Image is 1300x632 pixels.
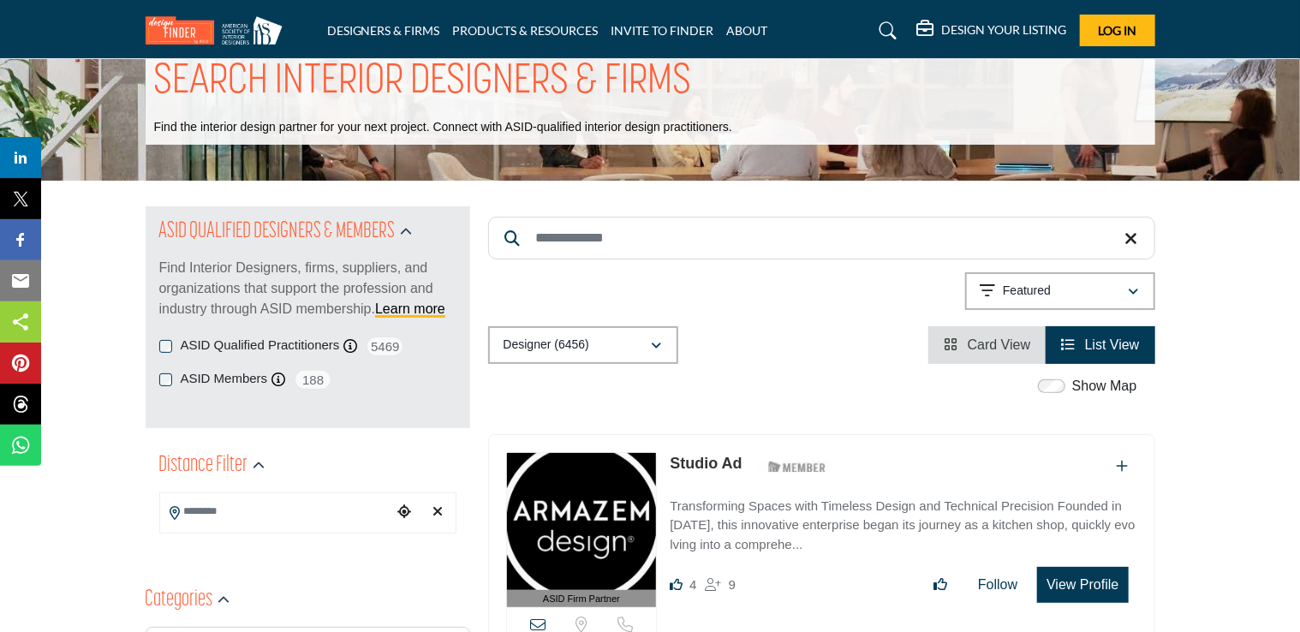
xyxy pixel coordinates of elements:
[922,568,958,602] button: Like listing
[375,301,445,316] a: Learn more
[159,373,172,386] input: ASID Members checkbox
[967,568,1029,602] button: Follow
[1098,23,1136,38] span: Log In
[366,336,404,357] span: 5469
[181,336,340,355] label: ASID Qualified Practitioners
[1072,376,1137,396] label: Show Map
[507,453,657,590] img: Studio Ad
[159,340,172,353] input: ASID Qualified Practitioners checkbox
[729,577,736,592] span: 9
[706,575,736,595] div: Followers
[759,456,836,478] img: ASID Members Badge Icon
[670,486,1136,555] a: Transforming Spaces with Timeless Design and Technical Precision Founded in [DATE], this innovati...
[1080,15,1155,46] button: Log In
[611,23,714,38] a: INVITE TO FINDER
[670,455,742,472] a: Studio Ad
[1061,337,1139,352] a: View List
[146,16,291,45] img: Site Logo
[159,450,248,481] h2: Distance Filter
[1085,337,1140,352] span: List View
[1037,567,1128,603] button: View Profile
[965,272,1155,310] button: Featured
[159,258,456,319] p: Find Interior Designers, firms, suppliers, and organizations that support the profession and indu...
[181,369,268,389] label: ASID Members
[294,369,332,391] span: 188
[327,23,440,38] a: DESIGNERS & FIRMS
[1046,326,1154,364] li: List View
[159,217,396,247] h2: ASID QUALIFIED DESIGNERS & MEMBERS
[944,337,1030,352] a: View Card
[862,17,908,45] a: Search
[146,585,213,616] h2: Categories
[917,21,1067,41] div: DESIGN YOUR LISTING
[391,494,417,531] div: Choose your current location
[1003,283,1051,300] p: Featured
[488,326,678,364] button: Designer (6456)
[727,23,768,38] a: ABOUT
[670,578,683,591] i: Likes
[160,495,391,528] input: Search Location
[670,452,742,475] p: Studio Ad
[1117,459,1129,474] a: Add To List
[543,592,620,606] span: ASID Firm Partner
[453,23,599,38] a: PRODUCTS & RESOURCES
[928,326,1046,364] li: Card View
[504,337,589,354] p: Designer (6456)
[154,119,732,136] p: Find the interior design partner for your next project. Connect with ASID-qualified interior desi...
[968,337,1031,352] span: Card View
[507,453,657,608] a: ASID Firm Partner
[154,56,692,109] h1: SEARCH INTERIOR DESIGNERS & FIRMS
[689,577,696,592] span: 4
[942,22,1067,38] h5: DESIGN YOUR LISTING
[426,494,451,531] div: Clear search location
[488,217,1155,259] input: Search Keyword
[670,497,1136,555] p: Transforming Spaces with Timeless Design and Technical Precision Founded in [DATE], this innovati...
